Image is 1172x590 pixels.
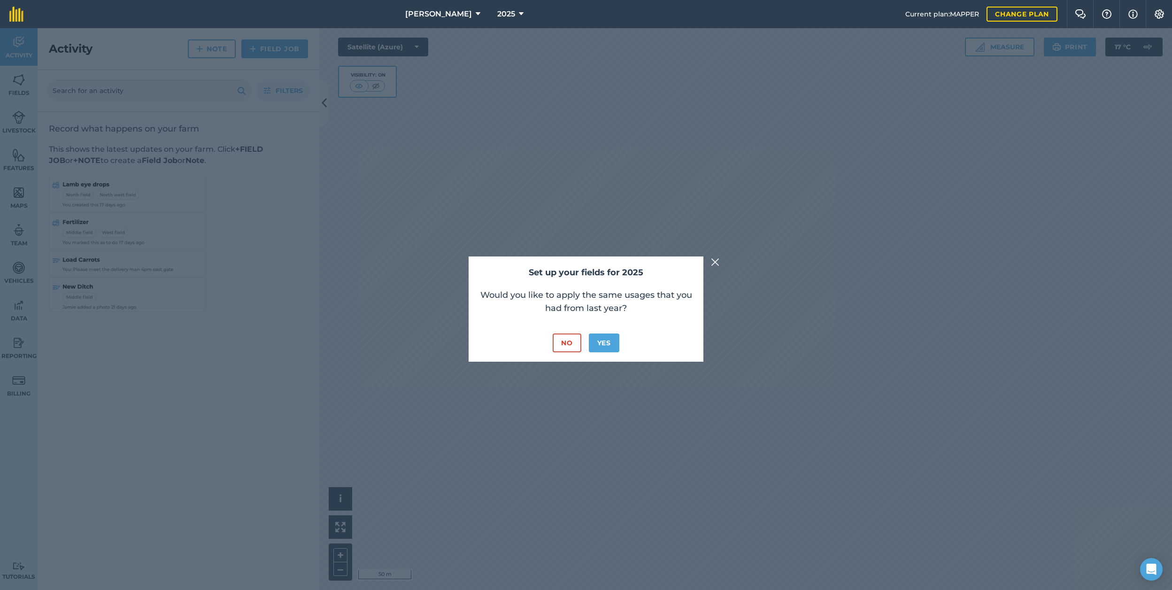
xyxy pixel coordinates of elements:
[553,334,581,352] button: No
[1154,9,1165,19] img: A cog icon
[711,256,719,268] img: svg+xml;base64,PHN2ZyB4bWxucz0iaHR0cDovL3d3dy53My5vcmcvMjAwMC9zdmciIHdpZHRoPSIyMiIgaGVpZ2h0PSIzMC...
[1075,9,1086,19] img: Two speech bubbles overlapping with the left bubble in the forefront
[1128,8,1138,20] img: svg+xml;base64,PHN2ZyB4bWxucz0iaHR0cDovL3d3dy53My5vcmcvMjAwMC9zdmciIHdpZHRoPSIxNyIgaGVpZ2h0PSIxNy...
[1101,9,1112,19] img: A question mark icon
[9,7,23,22] img: fieldmargin Logo
[589,334,619,352] button: Yes
[905,9,979,19] span: Current plan : MAPPER
[987,7,1057,22] a: Change plan
[1140,558,1163,581] div: Open Intercom Messenger
[497,8,515,20] span: 2025
[478,288,694,315] p: Would you like to apply the same usages that you had from last year?
[478,266,694,279] h2: Set up your fields for 2025
[405,8,472,20] span: [PERSON_NAME]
